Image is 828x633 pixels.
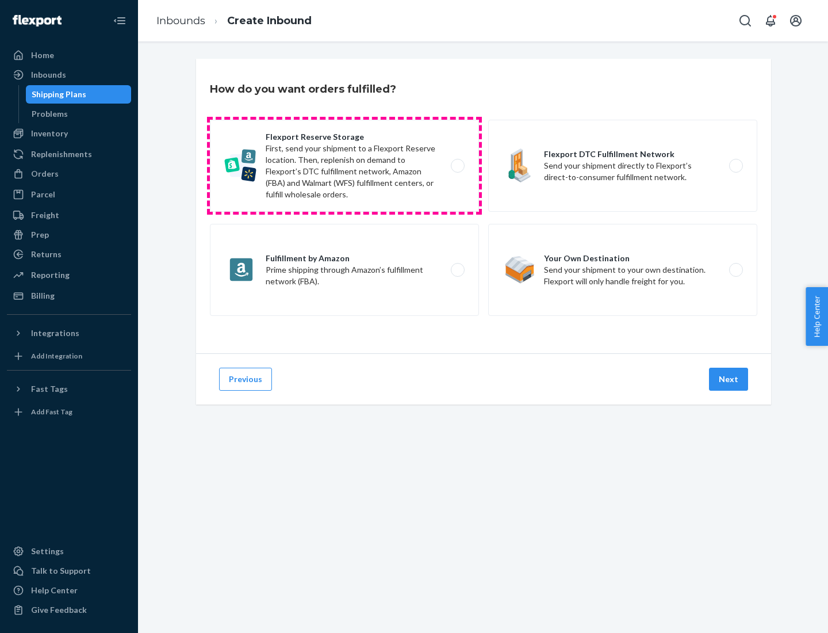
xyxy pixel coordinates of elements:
h3: How do you want orders fulfilled? [210,82,396,97]
a: Returns [7,245,131,264]
div: Billing [31,290,55,302]
a: Reporting [7,266,131,284]
a: Orders [7,165,131,183]
a: Inbounds [7,66,131,84]
a: Settings [7,542,131,560]
a: Help Center [7,581,131,600]
a: Shipping Plans [26,85,132,104]
div: Inbounds [31,69,66,81]
div: Talk to Support [31,565,91,577]
a: Add Integration [7,347,131,365]
a: Freight [7,206,131,224]
a: Create Inbound [227,14,312,27]
button: Previous [219,368,272,391]
div: Parcel [31,189,55,200]
a: Inbounds [156,14,205,27]
a: Prep [7,226,131,244]
a: Problems [26,105,132,123]
button: Next [709,368,748,391]
button: Open account menu [784,9,807,32]
div: Problems [32,108,68,120]
button: Help Center [806,287,828,346]
button: Open notifications [759,9,782,32]
div: Shipping Plans [32,89,86,100]
button: Fast Tags [7,380,131,398]
button: Integrations [7,324,131,342]
button: Close Navigation [108,9,131,32]
a: Parcel [7,185,131,204]
img: Flexport logo [13,15,62,26]
div: Prep [31,229,49,241]
div: Integrations [31,327,79,339]
div: Orders [31,168,59,180]
div: Give Feedback [31,604,87,616]
ol: breadcrumbs [147,4,321,38]
div: Add Integration [31,351,82,361]
div: Home [31,49,54,61]
a: Add Fast Tag [7,403,131,421]
a: Inventory [7,124,131,143]
div: Replenishments [31,148,92,160]
a: Replenishments [7,145,131,163]
div: Help Center [31,585,78,596]
a: Talk to Support [7,562,131,580]
div: Add Fast Tag [31,407,72,417]
div: Settings [31,546,64,557]
button: Open Search Box [734,9,757,32]
div: Reporting [31,269,70,281]
a: Home [7,46,131,64]
a: Billing [7,287,131,305]
div: Fast Tags [31,383,68,395]
button: Give Feedback [7,601,131,619]
div: Returns [31,249,62,260]
div: Inventory [31,128,68,139]
div: Freight [31,209,59,221]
